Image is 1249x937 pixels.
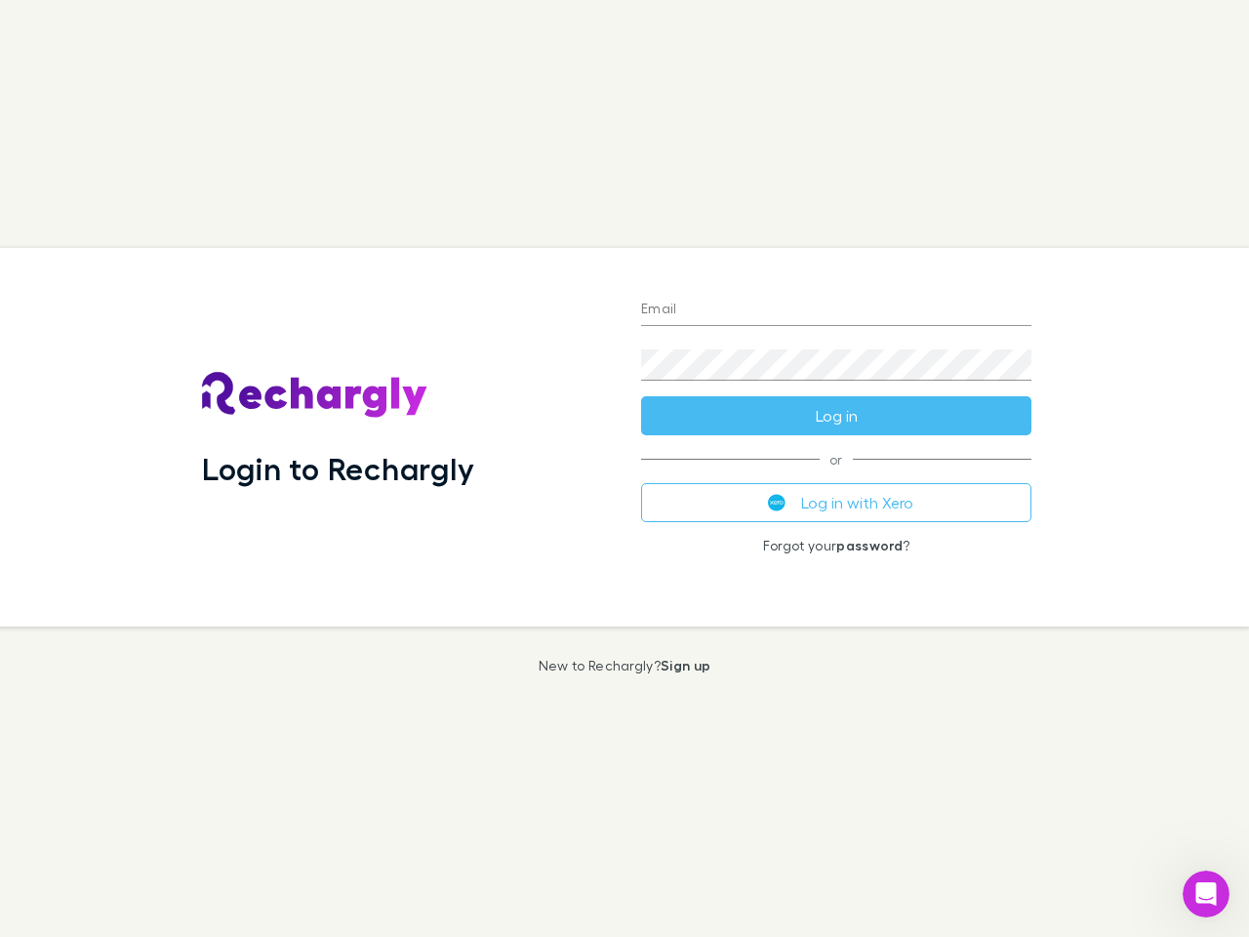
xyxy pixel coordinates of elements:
iframe: Intercom live chat [1183,871,1229,917]
span: or [641,459,1031,460]
a: Sign up [661,657,710,673]
img: Rechargly's Logo [202,372,428,419]
img: Xero's logo [768,494,786,511]
button: Log in [641,396,1031,435]
button: Log in with Xero [641,483,1031,522]
p: Forgot your ? [641,538,1031,553]
p: New to Rechargly? [539,658,711,673]
h1: Login to Rechargly [202,450,474,487]
a: password [836,537,903,553]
